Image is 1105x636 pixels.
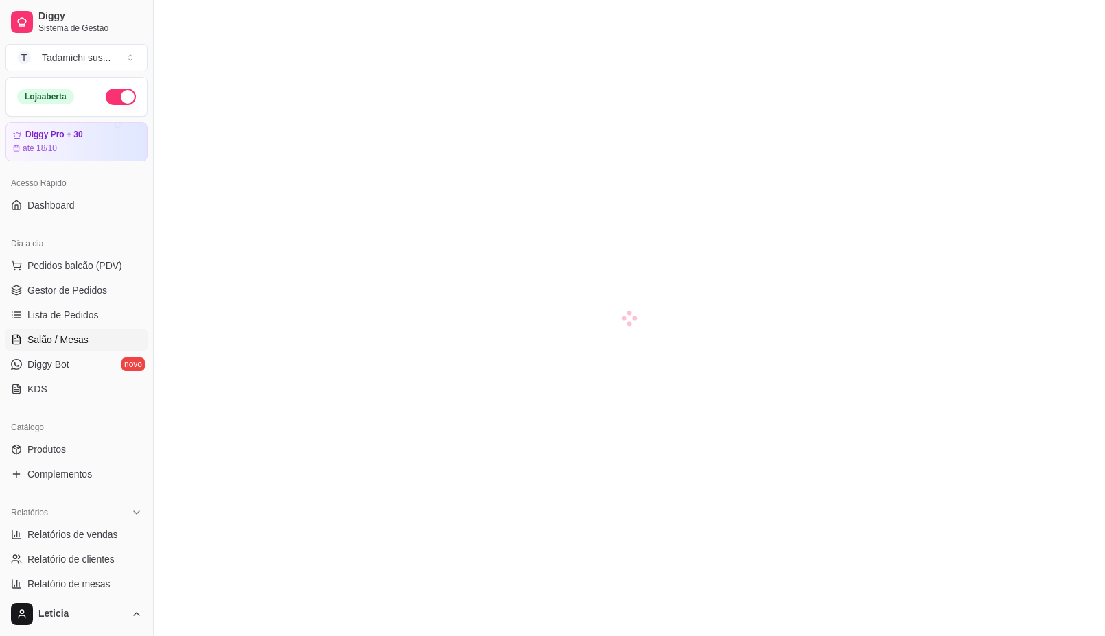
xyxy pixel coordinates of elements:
a: KDS [5,378,148,400]
button: Alterar Status [106,89,136,105]
a: Relatório de clientes [5,548,148,570]
a: Diggy Botnovo [5,353,148,375]
a: Complementos [5,463,148,485]
a: DiggySistema de Gestão [5,5,148,38]
span: Relatórios [11,507,48,518]
span: Lista de Pedidos [27,308,99,322]
span: Relatórios de vendas [27,528,118,541]
a: Dashboard [5,194,148,216]
article: Diggy Pro + 30 [25,130,83,140]
div: Catálogo [5,416,148,438]
button: Leticia [5,598,148,631]
a: Relatórios de vendas [5,523,148,545]
span: Complementos [27,467,92,481]
span: Diggy Bot [27,357,69,371]
div: Loja aberta [17,89,74,104]
div: Tadamichi sus ... [42,51,110,64]
a: Produtos [5,438,148,460]
span: Relatório de clientes [27,552,115,566]
a: Lista de Pedidos [5,304,148,326]
button: Pedidos balcão (PDV) [5,255,148,276]
button: Select a team [5,44,148,71]
span: Dashboard [27,198,75,212]
span: Diggy [38,10,142,23]
a: Relatório de mesas [5,573,148,595]
span: Salão / Mesas [27,333,89,346]
span: T [17,51,31,64]
span: Sistema de Gestão [38,23,142,34]
a: Diggy Pro + 30até 18/10 [5,122,148,161]
a: Gestor de Pedidos [5,279,148,301]
a: Salão / Mesas [5,329,148,351]
span: Pedidos balcão (PDV) [27,259,122,272]
span: Relatório de mesas [27,577,110,591]
span: Leticia [38,608,126,620]
div: Dia a dia [5,233,148,255]
span: Gestor de Pedidos [27,283,107,297]
span: Produtos [27,443,66,456]
article: até 18/10 [23,143,57,154]
div: Acesso Rápido [5,172,148,194]
span: KDS [27,382,47,396]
